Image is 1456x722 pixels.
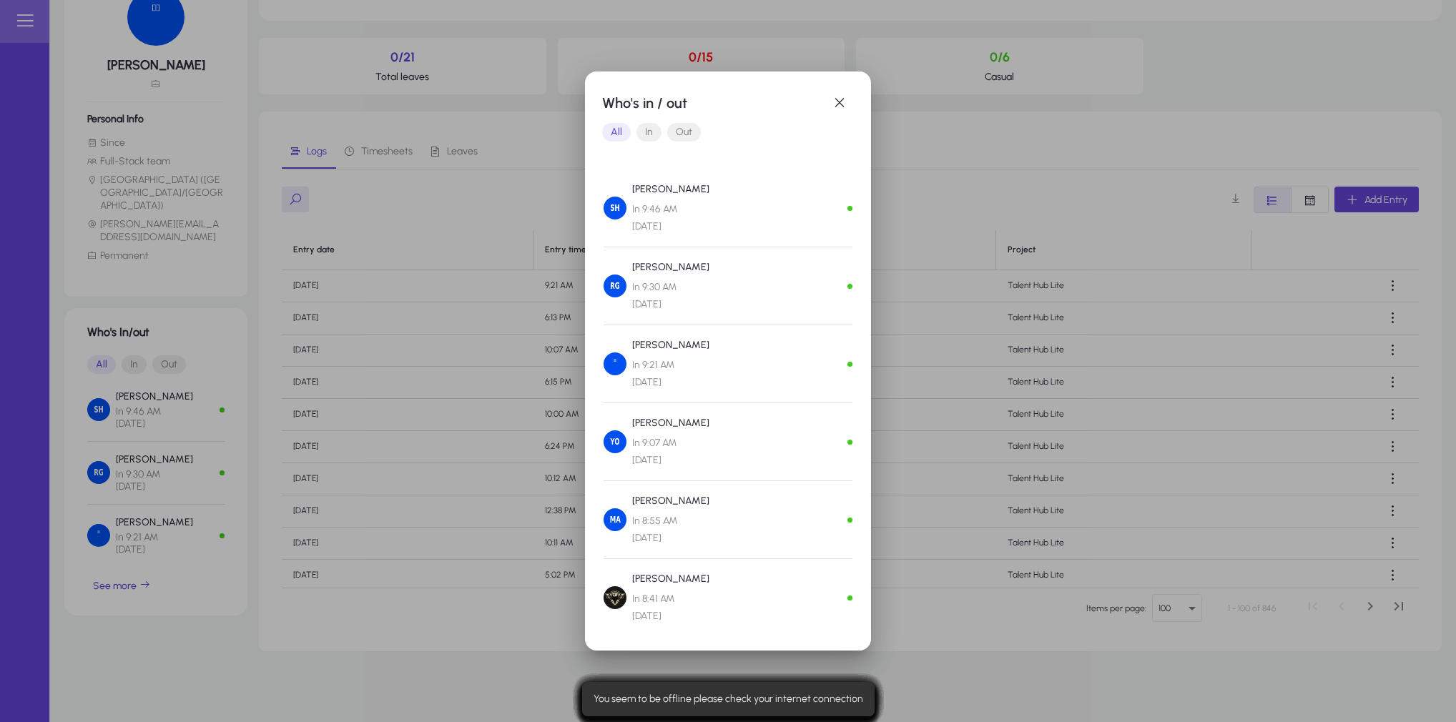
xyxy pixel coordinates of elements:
p: [PERSON_NAME] [632,337,709,354]
p: [PERSON_NAME] [632,259,709,276]
img: Mohamed Aboelmagd [604,508,626,531]
h1: Who's in / out [602,92,825,114]
span: In 9:07 AM [DATE] [632,435,709,469]
img: Yomna Osman [604,430,626,453]
span: In 8:55 AM [DATE] [632,513,709,547]
p: [PERSON_NAME] [632,415,709,432]
span: In 9:21 AM [DATE] [632,357,709,391]
p: [PERSON_NAME] [632,493,709,510]
p: [PERSON_NAME] [632,181,709,198]
span: In 9:30 AM [DATE] [632,279,709,313]
button: Out [667,123,701,142]
button: In [636,123,661,142]
div: You seem to be offline please check your internet connection [582,682,869,716]
img: Ahmed Halawa [604,352,626,375]
span: In 9:46 AM [DATE] [632,201,709,235]
img: Ramez Garas [604,275,626,297]
img: Salma Hany [604,197,626,219]
span: In 8:41 AM [DATE] [632,590,709,625]
mat-button-toggle-group: Font Style [602,118,854,147]
p: [PERSON_NAME] [632,570,709,588]
button: All [602,123,631,142]
img: Hazem Mourad [604,586,626,609]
